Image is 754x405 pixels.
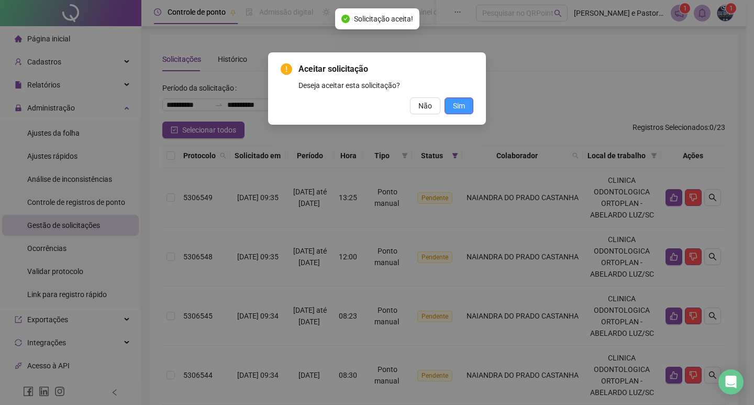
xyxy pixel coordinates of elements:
button: Sim [445,97,473,114]
span: Solicitação aceita! [354,13,413,25]
div: Deseja aceitar esta solicitação? [298,80,473,91]
span: Aceitar solicitação [298,63,473,75]
span: Não [418,100,432,112]
div: Open Intercom Messenger [718,369,744,395]
span: Sim [453,100,465,112]
span: exclamation-circle [281,63,292,75]
span: check-circle [341,15,350,23]
button: Não [410,97,440,114]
